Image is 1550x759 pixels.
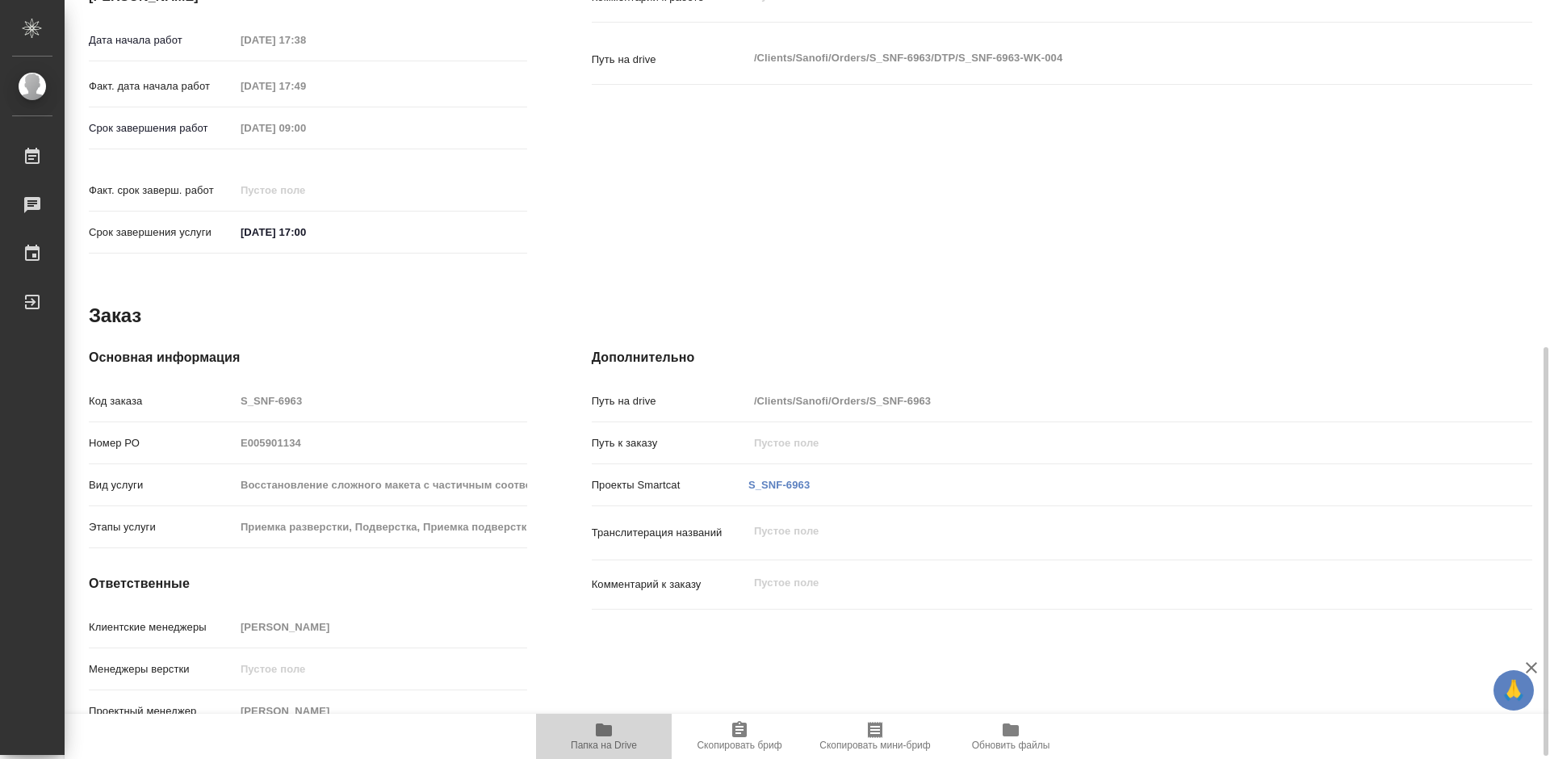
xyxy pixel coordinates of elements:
button: Скопировать мини-бриф [807,714,943,759]
button: Скопировать бриф [672,714,807,759]
button: Обновить файлы [943,714,1079,759]
input: Пустое поле [748,431,1454,455]
p: Клиентские менеджеры [89,619,235,635]
p: Факт. срок заверш. работ [89,182,235,199]
textarea: /Clients/Sanofi/Orders/S_SNF-6963/DTP/S_SNF-6963-WK-004 [748,44,1454,72]
input: Пустое поле [235,178,376,202]
input: ✎ Введи что-нибудь [235,220,376,244]
a: S_SNF-6963 [748,479,810,491]
input: Пустое поле [235,473,527,497]
p: Код заказа [89,393,235,409]
p: Срок завершения услуги [89,224,235,241]
p: Путь на drive [592,393,748,409]
button: 🙏 [1493,670,1534,711]
h4: Дополнительно [592,348,1532,367]
p: Вид услуги [89,477,235,493]
p: Срок завершения работ [89,120,235,136]
span: 🙏 [1500,673,1527,707]
input: Пустое поле [235,116,376,140]
p: Менеджеры верстки [89,661,235,677]
input: Пустое поле [235,515,527,539]
input: Пустое поле [235,657,527,681]
input: Пустое поле [235,615,527,639]
span: Папка на Drive [571,740,637,751]
h2: Заказ [89,303,141,329]
input: Пустое поле [235,389,527,413]
p: Проектный менеджер [89,703,235,719]
p: Факт. дата начала работ [89,78,235,94]
button: Папка на Drive [536,714,672,759]
p: Этапы услуги [89,519,235,535]
p: Проекты Smartcat [592,477,748,493]
input: Пустое поле [235,699,527,723]
span: Обновить файлы [972,740,1050,751]
input: Пустое поле [235,431,527,455]
p: Транслитерация названий [592,525,748,541]
h4: Основная информация [89,348,527,367]
p: Дата начала работ [89,32,235,48]
input: Пустое поле [748,389,1454,413]
p: Номер РО [89,435,235,451]
h4: Ответственные [89,574,527,593]
p: Путь к заказу [592,435,748,451]
span: Скопировать бриф [697,740,781,751]
p: Путь на drive [592,52,748,68]
p: Комментарий к заказу [592,577,748,593]
input: Пустое поле [235,74,376,98]
input: Пустое поле [235,28,376,52]
span: Скопировать мини-бриф [819,740,930,751]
